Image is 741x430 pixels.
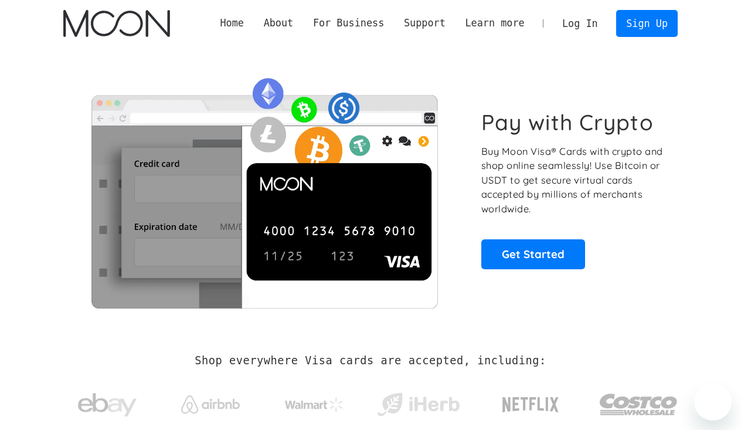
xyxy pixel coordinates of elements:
img: Moon Logo [63,10,169,37]
h2: Shop everywhere Visa cards are accepted, including: [195,354,546,367]
iframe: Button to launch messaging window [694,383,732,421]
a: Log In [552,11,607,36]
a: home [63,10,169,37]
img: Moon Cards let you spend your crypto anywhere Visa is accepted. [63,70,465,308]
a: Airbnb [167,384,254,419]
div: Learn more [456,16,535,31]
a: iHerb [375,378,462,426]
a: Netflix [478,378,583,425]
div: For Business [303,16,394,31]
img: ebay [78,387,137,424]
a: Home [210,16,254,31]
div: For Business [313,16,384,31]
a: ebay [63,375,151,429]
div: Support [394,16,455,31]
img: Netflix [501,390,560,419]
a: Sign Up [616,10,677,36]
div: About [264,16,294,31]
img: Walmart [285,398,344,412]
p: Buy Moon Visa® Cards with crypto and shop online seamlessly! Use Bitcoin or USDT to get secure vi... [481,144,665,216]
div: Learn more [465,16,524,31]
img: iHerb [375,390,462,420]
h1: Pay with Crypto [481,109,654,136]
img: Airbnb [181,395,240,414]
div: Support [404,16,446,31]
div: About [254,16,303,31]
img: Costco [599,382,678,426]
a: Walmart [271,386,358,418]
a: Get Started [481,239,585,269]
